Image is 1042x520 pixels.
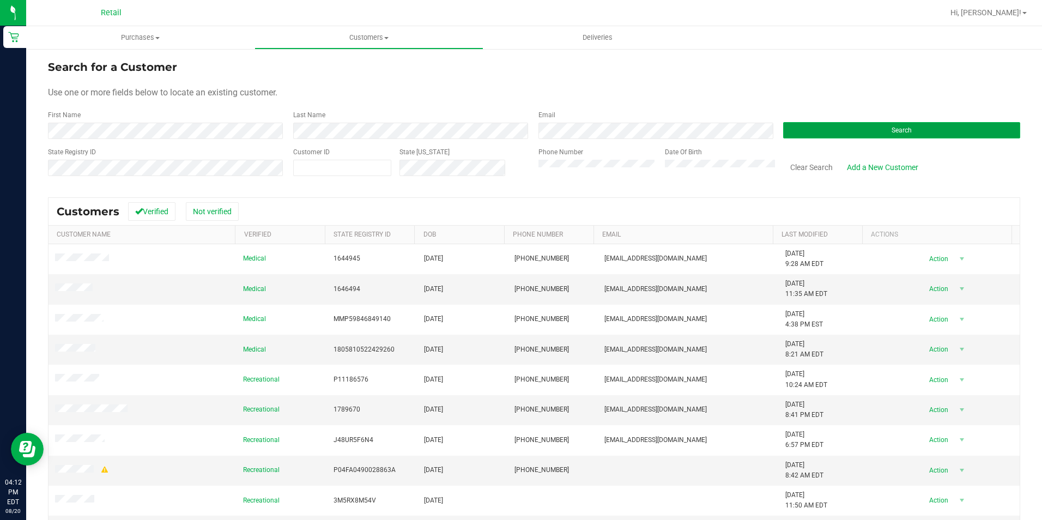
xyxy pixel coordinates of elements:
[604,284,707,294] span: [EMAIL_ADDRESS][DOMAIN_NAME]
[604,374,707,385] span: [EMAIL_ADDRESS][DOMAIN_NAME]
[57,231,111,238] a: Customer Name
[955,281,969,297] span: select
[483,26,712,49] a: Deliveries
[424,314,443,324] span: [DATE]
[604,314,707,324] span: [EMAIL_ADDRESS][DOMAIN_NAME]
[128,202,175,221] button: Verified
[785,400,823,420] span: [DATE] 8:41 PM EDT
[920,402,955,418] span: Action
[334,374,368,385] span: P11186576
[920,312,955,327] span: Action
[424,465,443,475] span: [DATE]
[243,465,280,475] span: Recreational
[955,402,969,418] span: select
[424,495,443,506] span: [DATE]
[424,253,443,264] span: [DATE]
[424,374,443,385] span: [DATE]
[334,495,376,506] span: 3M5RX8M54V
[243,404,280,415] span: Recreational
[8,32,19,43] inline-svg: Retail
[424,344,443,355] span: [DATE]
[604,253,707,264] span: [EMAIL_ADDRESS][DOMAIN_NAME]
[423,231,436,238] a: DOB
[514,314,569,324] span: [PHONE_NUMBER]
[840,158,925,177] a: Add a New Customer
[920,342,955,357] span: Action
[334,231,391,238] a: State Registry Id
[243,344,266,355] span: Medical
[424,435,443,445] span: [DATE]
[785,490,827,511] span: [DATE] 11:50 AM EDT
[48,87,277,98] span: Use one or more fields below to locate an existing customer.
[334,344,395,355] span: 1805810522429260
[48,110,81,120] label: First Name
[243,314,266,324] span: Medical
[514,374,569,385] span: [PHONE_NUMBER]
[950,8,1021,17] span: Hi, [PERSON_NAME]!
[293,147,330,157] label: Customer ID
[785,309,823,330] span: [DATE] 4:38 PM EST
[785,249,823,269] span: [DATE] 9:28 AM EDT
[514,253,569,264] span: [PHONE_NUMBER]
[568,33,627,43] span: Deliveries
[424,284,443,294] span: [DATE]
[955,251,969,267] span: select
[871,231,1007,238] div: Actions
[604,344,707,355] span: [EMAIL_ADDRESS][DOMAIN_NAME]
[785,339,823,360] span: [DATE] 8:21 AM EDT
[955,372,969,388] span: select
[334,435,373,445] span: J48UR5F6N4
[26,33,255,43] span: Purchases
[604,404,707,415] span: [EMAIL_ADDRESS][DOMAIN_NAME]
[513,231,563,238] a: Phone Number
[785,369,827,390] span: [DATE] 10:24 AM EDT
[783,158,840,177] button: Clear Search
[334,253,360,264] span: 1644945
[955,342,969,357] span: select
[186,202,239,221] button: Not verified
[424,404,443,415] span: [DATE]
[48,147,96,157] label: State Registry ID
[781,231,828,238] a: Last Modified
[920,251,955,267] span: Action
[514,284,569,294] span: [PHONE_NUMBER]
[785,430,823,450] span: [DATE] 6:57 PM EDT
[255,33,482,43] span: Customers
[538,110,555,120] label: Email
[334,314,391,324] span: MMP59846849140
[334,404,360,415] span: 1789670
[5,507,21,515] p: 08/20
[665,147,702,157] label: Date Of Birth
[26,26,255,49] a: Purchases
[783,122,1020,138] button: Search
[101,8,122,17] span: Retail
[920,493,955,508] span: Action
[243,374,280,385] span: Recreational
[48,61,177,74] span: Search for a Customer
[243,495,280,506] span: Recreational
[334,465,396,475] span: P04FA0490028863A
[514,344,569,355] span: [PHONE_NUMBER]
[955,432,969,448] span: select
[514,435,569,445] span: [PHONE_NUMBER]
[920,463,955,478] span: Action
[785,279,827,299] span: [DATE] 11:35 AM EDT
[602,231,621,238] a: Email
[955,493,969,508] span: select
[920,281,955,297] span: Action
[334,284,360,294] span: 1646494
[5,477,21,507] p: 04:12 PM EDT
[920,372,955,388] span: Action
[955,463,969,478] span: select
[785,460,823,481] span: [DATE] 8:42 AM EDT
[243,435,280,445] span: Recreational
[243,284,266,294] span: Medical
[100,465,110,475] div: Warning - Level 1
[399,147,450,157] label: State [US_STATE]
[920,432,955,448] span: Action
[243,253,266,264] span: Medical
[892,126,912,134] span: Search
[57,205,119,218] span: Customers
[514,465,569,475] span: [PHONE_NUMBER]
[604,435,707,445] span: [EMAIL_ADDRESS][DOMAIN_NAME]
